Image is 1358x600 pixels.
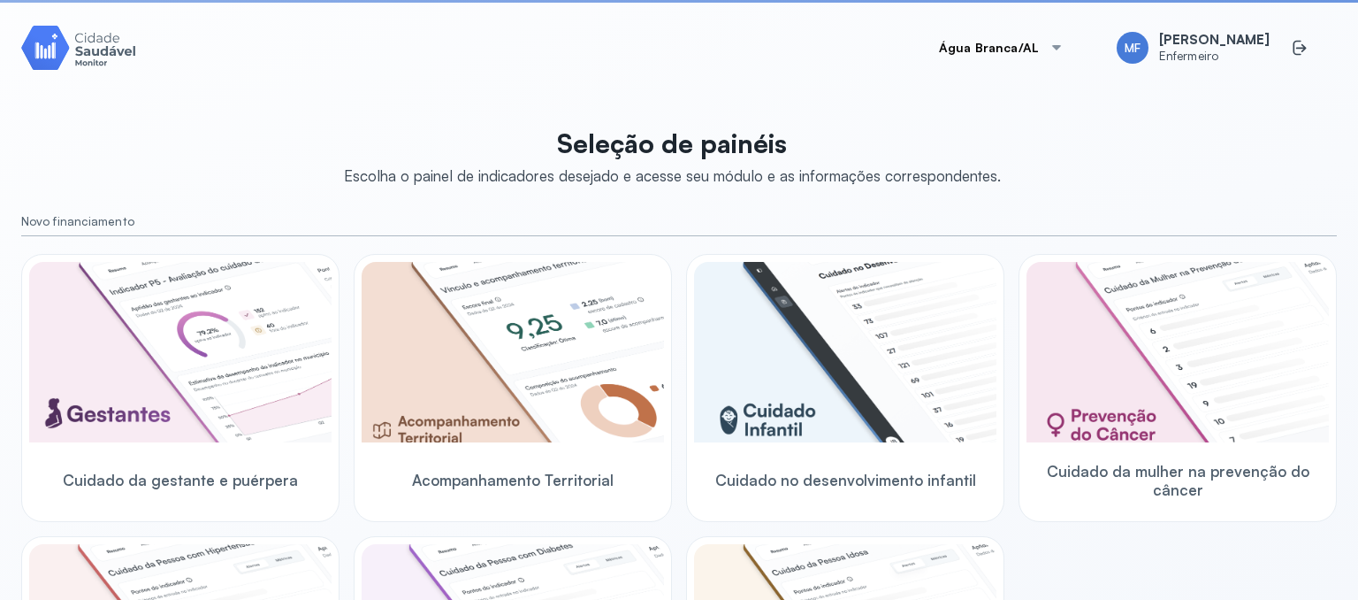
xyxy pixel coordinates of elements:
img: territorial-monitoring.png [362,262,664,442]
p: Seleção de painéis [344,127,1001,159]
span: Enfermeiro [1159,49,1270,64]
img: child-development.png [694,262,996,442]
img: pregnants.png [29,262,332,442]
span: Cuidado da mulher na prevenção do câncer [1026,462,1329,500]
span: Cuidado da gestante e puérpera [63,471,298,489]
img: Logotipo do produto Monitor [21,22,136,73]
img: woman-cancer-prevention-care.png [1026,262,1329,442]
span: [PERSON_NAME] [1159,32,1270,49]
span: MF [1125,41,1141,56]
small: Novo financiamento [21,214,1337,229]
span: Acompanhamento Territorial [412,471,614,489]
span: Cuidado no desenvolvimento infantil [715,471,976,489]
button: Água Branca/AL [918,30,1085,65]
div: Escolha o painel de indicadores desejado e acesse seu módulo e as informações correspondentes. [344,166,1001,185]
